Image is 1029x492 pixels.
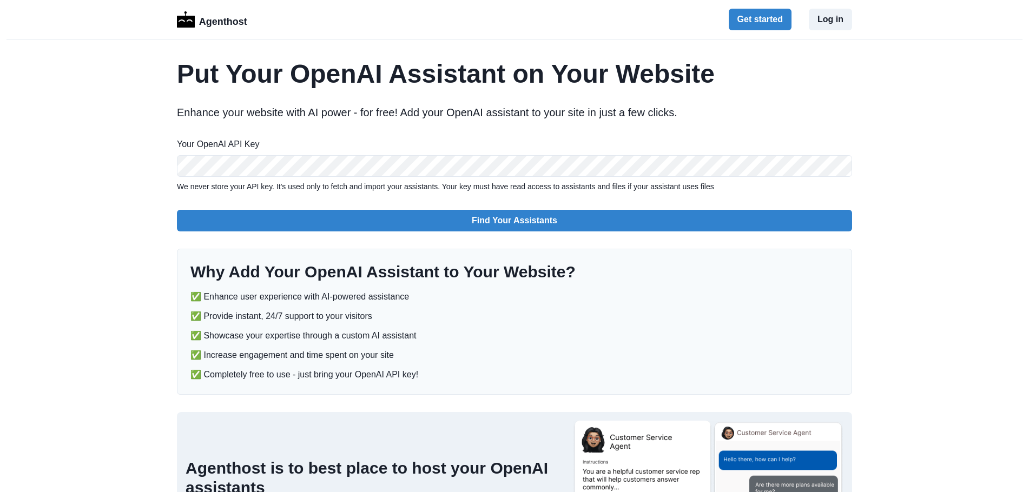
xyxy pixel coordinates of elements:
[190,310,372,323] p: ✅ Provide instant, 24/7 support to your visitors
[199,10,247,29] p: Agenthost
[190,329,417,342] p: ✅ Showcase your expertise through a custom AI assistant
[190,262,839,282] h2: Why Add Your OpenAI Assistant to Your Website?
[177,11,195,28] img: Logo
[729,9,791,30] button: Get started
[177,181,852,192] p: We never store your API key. It's used only to fetch and import your assistants. Your key must ha...
[809,9,852,30] button: Log in
[177,104,852,121] p: Enhance your website with AI power - for free! Add your OpenAI assistant to your site in just a f...
[177,61,852,87] h1: Put Your OpenAI Assistant on Your Website
[177,210,852,231] button: Find Your Assistants
[177,10,247,29] a: LogoAgenthost
[190,368,418,381] p: ✅ Completely free to use - just bring your OpenAI API key!
[190,290,409,303] p: ✅ Enhance user experience with AI-powered assistance
[177,138,846,151] label: Your OpenAI API Key
[190,349,394,362] p: ✅ Increase engagement and time spent on your site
